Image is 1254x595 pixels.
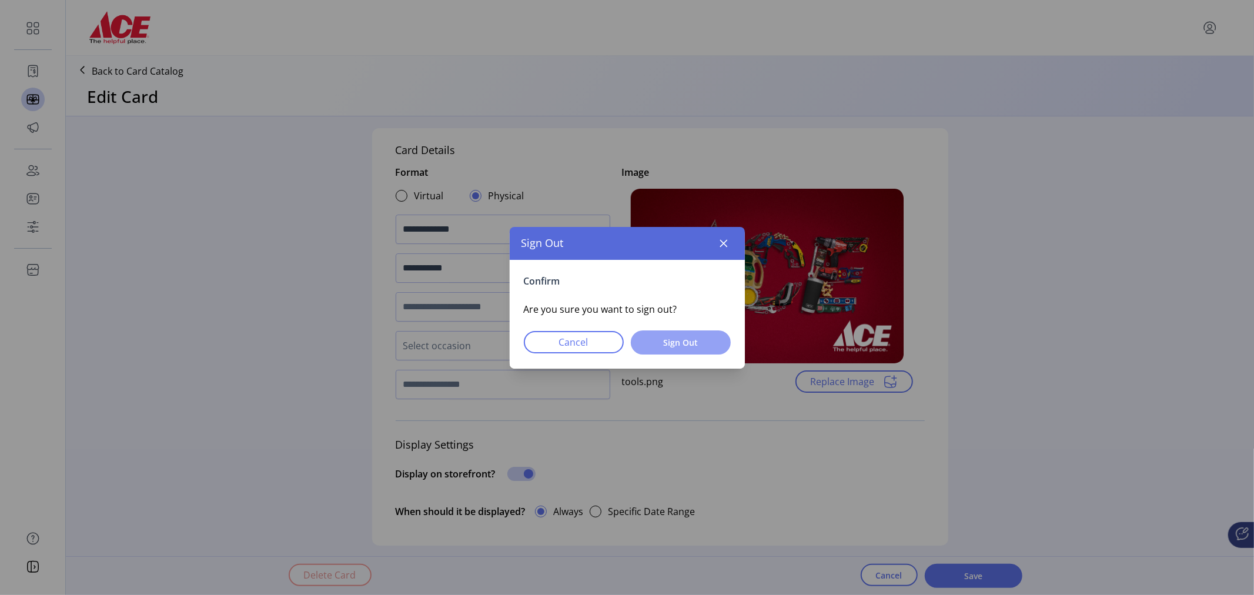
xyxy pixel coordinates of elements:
[539,335,608,349] span: Cancel
[646,336,715,349] span: Sign Out
[524,331,624,353] button: Cancel
[521,235,564,251] span: Sign Out
[631,330,731,355] button: Sign Out
[524,302,731,316] p: Are you sure you want to sign out?
[524,274,731,288] p: Confirm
